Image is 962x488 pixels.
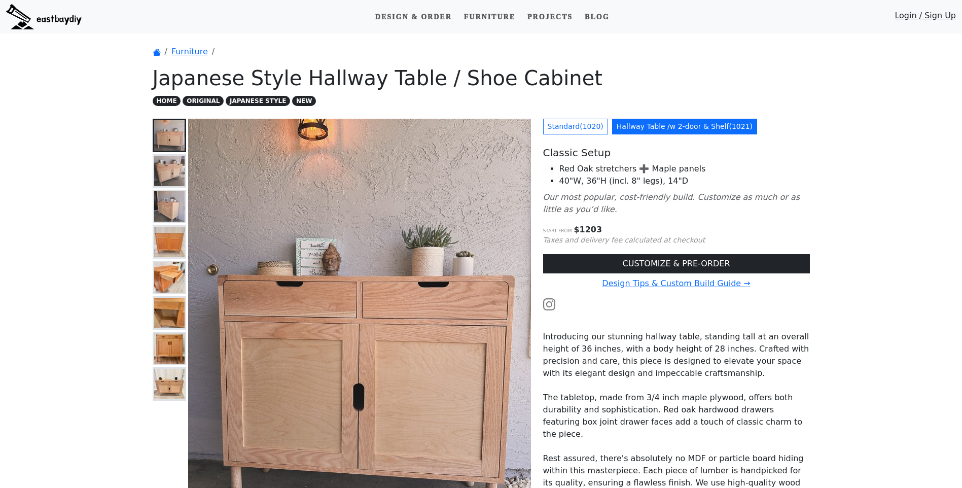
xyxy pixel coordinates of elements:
[543,236,705,244] small: Taxes and delivery fee calculated at checkout
[543,147,810,159] h5: Classic Setup
[460,8,519,26] a: Furniture
[543,192,800,214] i: Our most popular, cost-friendly build. Customize as much or as little as you’d like.
[523,8,577,26] a: Projects
[543,119,608,134] a: Standard(1020)
[153,96,181,106] span: HOME
[559,175,810,187] li: 40"W, 36"H (incl. 8" legs), 14"D
[154,333,185,364] img: Japanese Style Cherry Heirloom Shoe Cabinet - w/ Custom Handles
[153,66,810,90] h1: Japanese Style Hallway Table / Shoe Cabinet
[153,46,810,58] nav: breadcrumb
[226,96,290,106] span: JAPANESE STYLE
[154,298,185,328] img: Japanese Style Cherry Heirloom Hallway / Shoe Cabinet - Inside Cabinet
[581,8,613,26] a: Blog
[154,227,185,257] img: Japanese Style Cherry Heirloom Hallway / Shoe Cabinet
[6,4,82,29] img: eastbaydiy
[602,278,750,288] a: Design Tips & Custom Build Guide →
[371,8,456,26] a: Design & Order
[543,331,810,379] p: Introducing our stunning hallway table, standing tall at an overall height of 36 inches, with a b...
[154,156,185,186] img: Japanese Style Hallway / Shoe Cabinet /w 2DR - Front
[292,96,316,106] span: NEW
[154,369,185,399] img: Japanese Style White Oak Hallway Table
[543,392,810,440] p: The tabletop, made from 3/4 inch maple plywood, offers both durability and sophistication. Red oa...
[154,262,185,293] img: Japanese Style Cherry Heirloom Hallway / Shoe Cabinet - Maple Dovetail Drawer
[171,47,208,56] a: Furniture
[895,10,956,26] a: Login / Sign Up
[543,228,572,233] small: Start from
[543,254,810,273] a: CUSTOMIZE & PRE-ORDER
[154,191,185,222] img: Japanese Style Hallway / Shoe Cabinet /w 2DR - Right Side
[612,119,757,134] a: Hallway Table /w 2-door & Shelf(1021)
[154,120,185,151] img: Japanese Style Hallway / Shoe Cabinet /w 2DR - Overall
[574,225,602,234] span: $ 1203
[559,163,810,175] li: Red Oak stretchers ➕ Maple panels
[543,299,555,308] a: Watch the build video or pictures on Instagram
[183,96,224,106] span: ORIGINAL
